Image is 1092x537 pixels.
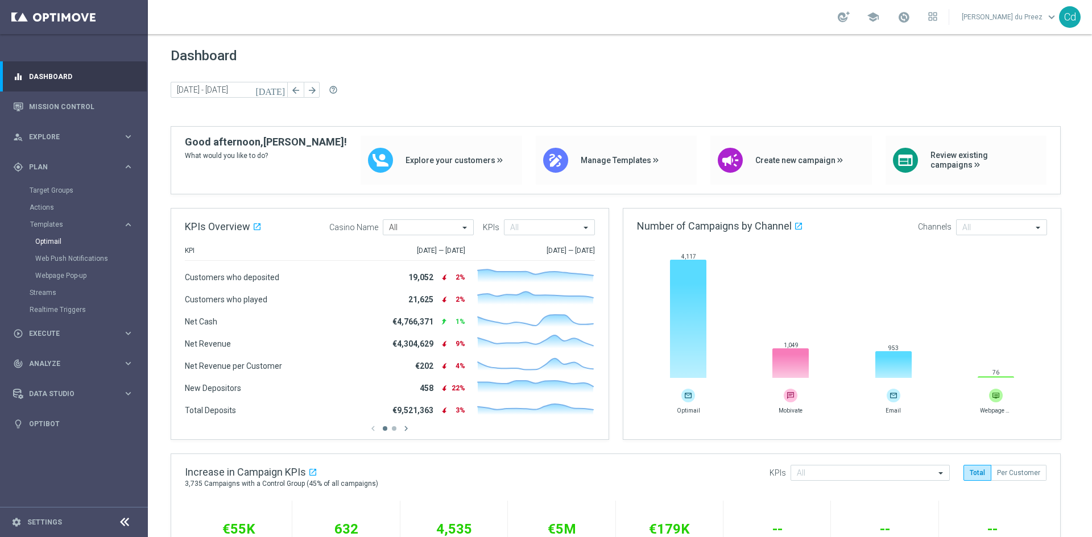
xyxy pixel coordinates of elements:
[30,221,123,228] div: Templates
[123,219,134,230] i: keyboard_arrow_right
[29,164,123,170] span: Plan
[13,162,23,172] i: gps_fixed
[13,91,134,122] div: Mission Control
[35,237,118,246] a: Optimail
[13,72,134,81] button: equalizer Dashboard
[123,161,134,172] i: keyboard_arrow_right
[30,288,118,297] a: Streams
[35,254,118,263] a: Web Push Notifications
[1059,6,1081,28] div: Cd
[13,389,134,398] button: Data Studio keyboard_arrow_right
[30,216,147,284] div: Templates
[13,409,134,439] div: Optibot
[35,250,147,267] div: Web Push Notifications
[30,182,147,199] div: Target Groups
[29,360,123,367] span: Analyze
[29,61,134,91] a: Dashboard
[13,132,23,142] i: person_search
[30,284,147,301] div: Streams
[13,132,134,141] button: person_search Explore keyboard_arrow_right
[13,419,23,429] i: lightbulb
[123,328,134,339] i: keyboard_arrow_right
[11,517,22,527] i: settings
[13,359,123,369] div: Analyze
[30,203,118,212] a: Actions
[961,9,1059,26] a: [PERSON_NAME] du Preezkeyboard_arrow_down
[35,267,147,284] div: Webpage Pop-up
[27,519,62,526] a: Settings
[13,359,134,368] button: track_changes Analyze keyboard_arrow_right
[29,409,134,439] a: Optibot
[29,390,123,397] span: Data Studio
[29,134,123,140] span: Explore
[30,220,134,229] button: Templates keyboard_arrow_right
[30,186,118,195] a: Target Groups
[13,329,134,338] button: play_circle_outline Execute keyboard_arrow_right
[30,221,111,228] span: Templates
[13,328,123,339] div: Execute
[123,388,134,399] i: keyboard_arrow_right
[30,199,147,216] div: Actions
[1045,11,1058,23] span: keyboard_arrow_down
[13,359,23,369] i: track_changes
[13,72,23,82] i: equalizer
[123,131,134,142] i: keyboard_arrow_right
[29,91,134,122] a: Mission Control
[13,389,123,399] div: Data Studio
[35,271,118,280] a: Webpage Pop-up
[35,233,147,250] div: Optimail
[123,358,134,369] i: keyboard_arrow_right
[13,102,134,111] button: Mission Control
[13,132,123,142] div: Explore
[30,301,147,318] div: Realtime Triggers
[13,61,134,91] div: Dashboard
[13,162,123,172] div: Plan
[867,11,879,23] span: school
[29,330,123,337] span: Execute
[30,305,118,314] a: Realtime Triggers
[13,419,134,428] button: lightbulb Optibot
[13,328,23,339] i: play_circle_outline
[13,163,134,172] button: gps_fixed Plan keyboard_arrow_right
